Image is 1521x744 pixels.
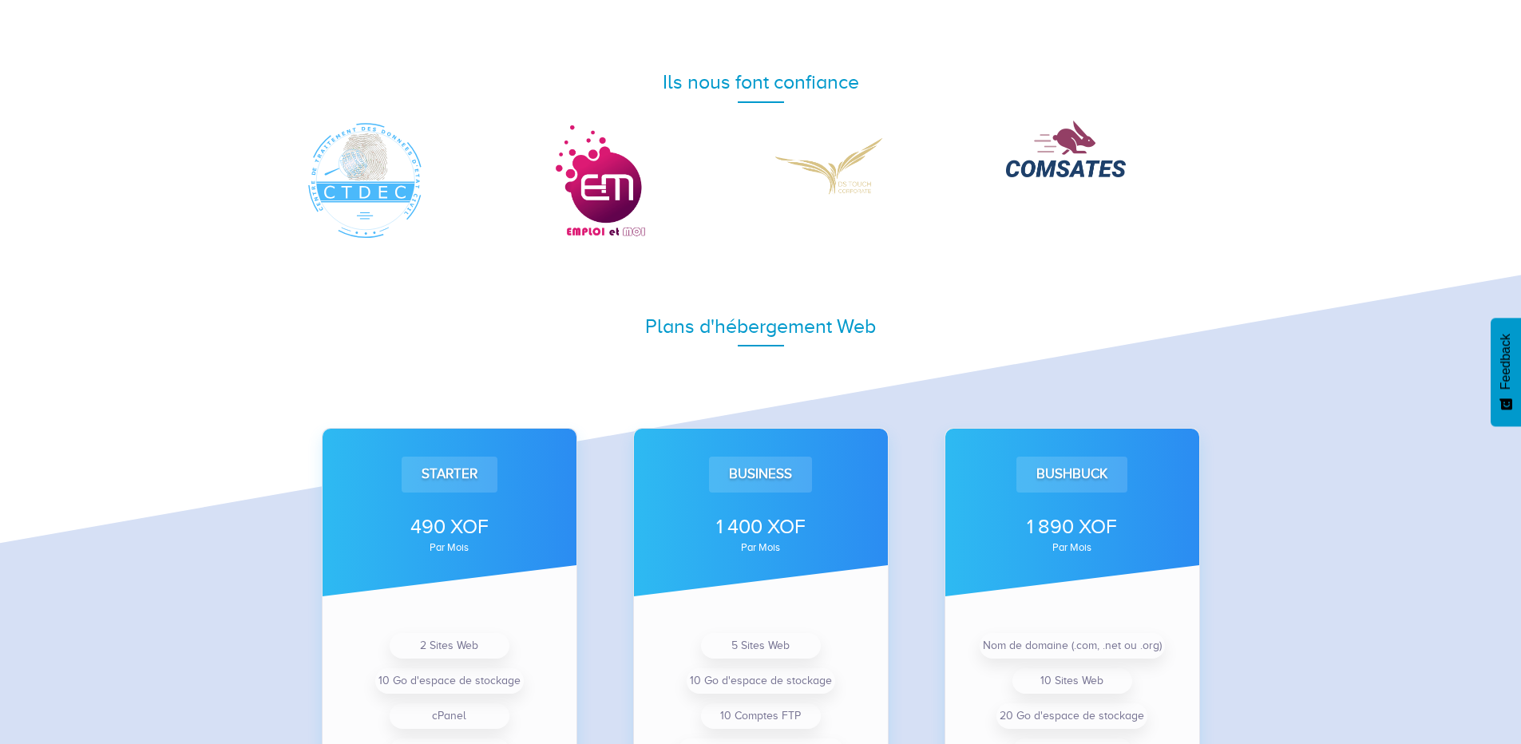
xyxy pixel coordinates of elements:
li: cPanel [390,703,509,729]
li: 20 Go d'espace de stockage [996,703,1147,729]
img: COMSATES [1006,121,1126,177]
li: 10 Go d'espace de stockage [375,668,524,694]
div: 1 890 XOF [967,512,1178,541]
div: Business [709,457,812,492]
span: Feedback [1499,334,1513,390]
img: CTDEC [306,121,426,240]
div: Ils nous font confiance [306,68,1216,97]
div: 1 400 XOF [656,512,866,541]
li: 10 Go d'espace de stockage [687,668,835,694]
li: 2 Sites Web [390,633,509,659]
div: Plans d'hébergement Web [306,312,1216,341]
div: Bushbuck [1016,457,1127,492]
li: Nom de domaine (.com, .net ou .org) [980,633,1165,659]
div: par mois [344,543,555,552]
div: Starter [402,457,497,492]
li: 5 Sites Web [701,633,821,659]
img: DS Corporate [773,121,893,211]
div: 490 XOF [344,512,555,541]
li: 10 Sites Web [1012,668,1132,694]
li: 10 Comptes FTP [701,703,821,729]
button: Feedback - Afficher l’enquête [1491,318,1521,426]
div: par mois [656,543,866,552]
img: Emploi et Moi [539,121,659,240]
div: par mois [967,543,1178,552]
